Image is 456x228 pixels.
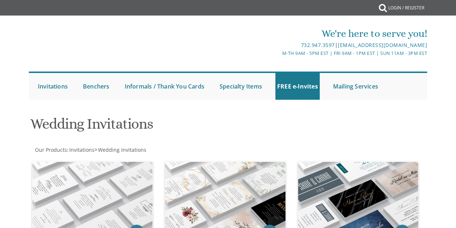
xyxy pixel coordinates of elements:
a: FREE e-Invites [275,73,320,100]
div: M-Th 9am - 5pm EST | Fri 9am - 1pm EST | Sun 11am - 3pm EST [162,50,427,57]
div: : [29,146,228,154]
a: [EMAIL_ADDRESS][DOMAIN_NAME] [338,42,427,48]
a: Mailing Services [331,73,380,100]
a: Informals / Thank You Cards [123,73,206,100]
a: Benchers [81,73,111,100]
div: We're here to serve you! [162,26,427,41]
div: | [162,41,427,50]
a: Specialty Items [218,73,264,100]
a: Our Products [34,146,67,153]
span: > [94,146,146,153]
a: Invitations [68,146,94,153]
a: Wedding Invitations [97,146,146,153]
a: Invitations [36,73,70,100]
a: 732.947.3597 [301,42,335,48]
h1: Wedding Invitations [30,116,291,137]
span: Wedding Invitations [98,146,146,153]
